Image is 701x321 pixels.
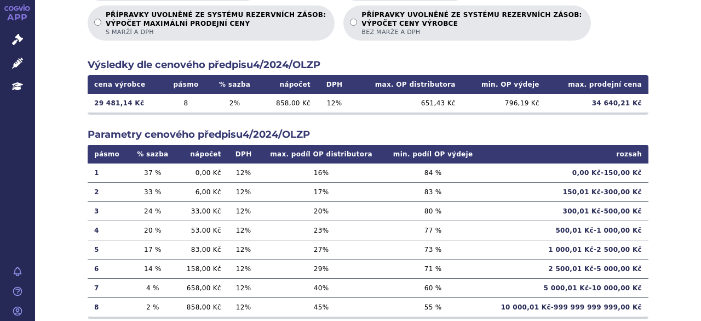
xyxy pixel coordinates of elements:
[483,145,648,164] th: rozsah
[483,221,648,240] td: 500,01 Kč - 1 000,00 Kč
[352,75,462,94] th: max. OP distributora
[483,201,648,221] td: 300,01 Kč - 500,00 Kč
[483,240,648,259] td: 1 000,01 Kč - 2 500,00 Kč
[88,75,163,94] th: cena výrobce
[228,182,260,201] td: 12 %
[259,145,383,164] th: max. podíl OP distributora
[88,278,129,297] td: 7
[259,164,383,183] td: 16 %
[228,221,260,240] td: 12 %
[176,259,227,278] td: 158,00 Kč
[259,221,383,240] td: 23 %
[176,164,227,183] td: 0,00 Kč
[129,145,176,164] th: % sazba
[88,128,648,142] h2: Parametry cenového předpisu 4/2024/OLZP
[129,240,176,259] td: 17 %
[176,240,227,259] td: 83,00 Kč
[129,221,176,240] td: 20 %
[228,278,260,297] td: 12 %
[383,221,483,240] td: 77 %
[129,278,176,297] td: 4 %
[361,19,582,28] strong: VÝPOČET CENY VÝROBCE
[209,94,261,112] td: 2 %
[88,297,129,317] td: 8
[259,278,383,297] td: 40 %
[462,75,546,94] th: min. OP výdeje
[106,11,326,36] p: PŘÍPRAVKY UVOLNĚNÉ ZE SYSTÉMU REZERVNÍCH ZÁSOB:
[317,94,352,112] td: 12 %
[176,221,227,240] td: 53,00 Kč
[88,164,129,183] td: 1
[383,201,483,221] td: 80 %
[88,221,129,240] td: 4
[259,240,383,259] td: 27 %
[483,278,648,297] td: 5 000,01 Kč - 10 000,00 Kč
[546,75,648,94] th: max. prodejní cena
[94,19,101,26] input: PŘÍPRAVKY UVOLNĚNÉ ZE SYSTÉMU REZERVNÍCH ZÁSOB:VÝPOČET MAXIMÁLNÍ PRODEJNÍ CENYs marží a DPH
[88,201,129,221] td: 3
[88,259,129,278] td: 6
[176,145,227,164] th: nápočet
[176,278,227,297] td: 658,00 Kč
[176,201,227,221] td: 33,00 Kč
[383,259,483,278] td: 71 %
[261,75,317,94] th: nápočet
[261,94,317,112] td: 858,00 Kč
[462,94,546,112] td: 796,19 Kč
[129,182,176,201] td: 33 %
[483,182,648,201] td: 150,01 Kč - 300,00 Kč
[259,259,383,278] td: 29 %
[259,297,383,317] td: 45 %
[106,19,326,28] strong: VÝPOČET MAXIMÁLNÍ PRODEJNÍ CENY
[350,19,357,26] input: PŘÍPRAVKY UVOLNĚNÉ ZE SYSTÉMU REZERVNÍCH ZÁSOB:VÝPOČET CENY VÝROBCEbez marže a DPH
[228,201,260,221] td: 12 %
[383,278,483,297] td: 60 %
[317,75,352,94] th: DPH
[483,297,648,317] td: 10 000,01 Kč - 999 999 999 999,00 Kč
[361,11,582,36] p: PŘÍPRAVKY UVOLNĚNÉ ZE SYSTÉMU REZERVNÍCH ZÁSOB:
[383,145,483,164] th: min. podíl OP výdeje
[129,297,176,317] td: 2 %
[129,164,176,183] td: 37 %
[383,240,483,259] td: 73 %
[352,94,462,112] td: 651,43 Kč
[383,297,483,317] td: 55 %
[383,182,483,201] td: 83 %
[88,94,163,112] td: 29 481,14 Kč
[483,164,648,183] td: 0,00 Kč - 150,00 Kč
[176,297,227,317] td: 858,00 Kč
[228,297,260,317] td: 12 %
[129,201,176,221] td: 24 %
[176,182,227,201] td: 6,00 Kč
[546,94,648,112] td: 34 640,21 Kč
[88,240,129,259] td: 5
[163,75,209,94] th: pásmo
[228,259,260,278] td: 12 %
[163,94,209,112] td: 8
[228,164,260,183] td: 12 %
[88,58,648,72] h2: Výsledky dle cenového předpisu 4/2024/OLZP
[259,182,383,201] td: 17 %
[361,28,582,36] span: bez marže a DPH
[259,201,383,221] td: 20 %
[129,259,176,278] td: 14 %
[106,28,326,36] span: s marží a DPH
[228,240,260,259] td: 12 %
[383,164,483,183] td: 84 %
[483,259,648,278] td: 2 500,01 Kč - 5 000,00 Kč
[88,182,129,201] td: 2
[88,145,129,164] th: pásmo
[228,145,260,164] th: DPH
[209,75,261,94] th: % sazba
